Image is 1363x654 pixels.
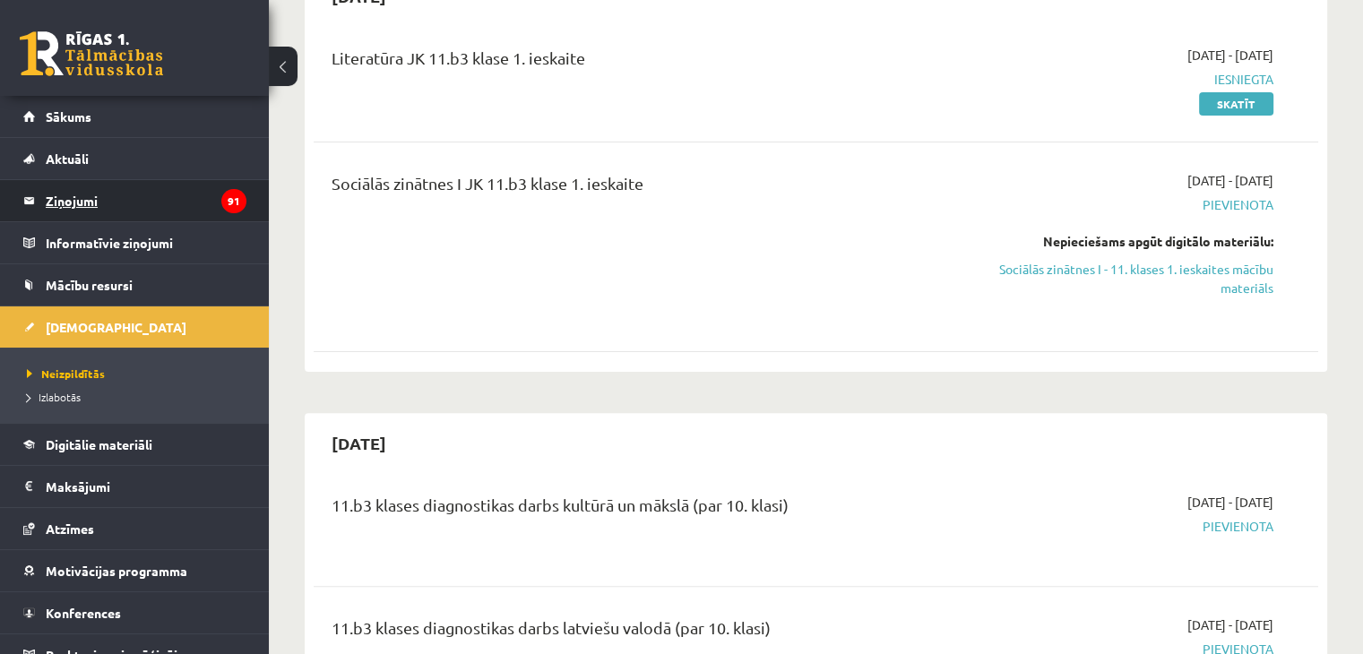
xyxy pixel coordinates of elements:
a: Maksājumi [23,466,246,507]
a: Sākums [23,96,246,137]
a: Konferences [23,592,246,633]
span: Konferences [46,605,121,621]
div: Nepieciešams apgūt digitālo materiālu: [978,232,1273,251]
a: Informatīvie ziņojumi [23,222,246,263]
h2: [DATE] [314,422,404,464]
a: Digitālie materiāli [23,424,246,465]
span: Aktuāli [46,151,89,167]
span: Sākums [46,108,91,125]
i: 91 [221,189,246,213]
a: Skatīt [1199,92,1273,116]
div: 11.b3 klases diagnostikas darbs kultūrā un mākslā (par 10. klasi) [332,493,951,526]
span: Atzīmes [46,521,94,537]
a: Atzīmes [23,508,246,549]
span: Mācību resursi [46,277,133,293]
legend: Ziņojumi [46,180,246,221]
a: Motivācijas programma [23,550,246,591]
span: [DATE] - [DATE] [1187,46,1273,65]
legend: Informatīvie ziņojumi [46,222,246,263]
span: [DATE] - [DATE] [1187,493,1273,512]
a: Izlabotās [27,389,251,405]
span: Pievienota [978,517,1273,536]
span: Izlabotās [27,390,81,404]
a: Mācību resursi [23,264,246,305]
a: Sociālās zinātnes I - 11. klases 1. ieskaites mācību materiāls [978,260,1273,297]
a: Rīgas 1. Tālmācības vidusskola [20,31,163,76]
div: 11.b3 klases diagnostikas darbs latviešu valodā (par 10. klasi) [332,615,951,649]
span: Motivācijas programma [46,563,187,579]
span: Pievienota [978,195,1273,214]
legend: Maksājumi [46,466,246,507]
span: Iesniegta [978,70,1273,89]
a: Neizpildītās [27,366,251,382]
div: Literatūra JK 11.b3 klase 1. ieskaite [332,46,951,79]
div: Sociālās zinātnes I JK 11.b3 klase 1. ieskaite [332,171,951,204]
a: [DEMOGRAPHIC_DATA] [23,306,246,348]
span: [DEMOGRAPHIC_DATA] [46,319,186,335]
a: Ziņojumi91 [23,180,246,221]
a: Aktuāli [23,138,246,179]
span: [DATE] - [DATE] [1187,615,1273,634]
span: Neizpildītās [27,366,105,381]
span: Digitālie materiāli [46,436,152,452]
span: [DATE] - [DATE] [1187,171,1273,190]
